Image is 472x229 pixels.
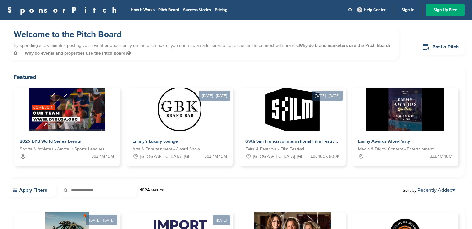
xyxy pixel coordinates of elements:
span: Sort by: [403,188,455,193]
span: Arts & Entertainment - Award Show [133,146,200,153]
span: 1M-10M [438,153,452,160]
a: Sign Up Free [426,4,465,16]
span: Fairs & Festivals - Film Festival [245,146,304,153]
img: Sponsorpitch & [366,88,444,131]
div: [DATE] - [DATE] [199,91,230,101]
a: Apply Filters [7,184,56,197]
span: 2025 DYB World Series Events [20,139,81,144]
h1: Welcome to the Pitch Board [14,29,393,40]
a: Help Center [356,6,387,14]
span: Emmy's Luxury Lounge [133,139,178,144]
span: Media & Digital Content - Entertainment [358,146,434,153]
a: Sponsorpitch & Emmy Awards After-Party Media & Digital Content - Entertainment 1M-10M [352,88,458,166]
a: Sponsorpitch & 2025 DYB World Series Events Sports & Athletes - Amateur Sports Leagues 1M-10M [14,88,120,166]
a: Sign In [394,4,422,16]
span: 69th San Francisco International Film Festival [245,139,338,144]
span: 1M-10M [100,153,114,160]
span: Emmy Awards After-Party [358,139,410,144]
span: [GEOGRAPHIC_DATA], [GEOGRAPHIC_DATA] [140,153,194,160]
img: Sponsorpitch & [265,88,320,131]
a: SponsorPitch [7,6,121,14]
span: 1M-10M [213,153,227,160]
a: Recently Added [417,187,455,193]
img: Sponsorpitch & [29,88,105,131]
div: [DATE] - [DATE] [86,215,117,225]
img: Sponsorpitch & [158,88,201,131]
span: [GEOGRAPHIC_DATA], [GEOGRAPHIC_DATA] [253,153,307,160]
span: Why do events and properties use the Pitch Board? [25,51,131,56]
a: Pricing [215,7,227,12]
strong: 1024 [140,187,150,193]
span: 100K-500K [318,153,339,160]
a: Success Stories [183,7,211,12]
h2: Featured [14,73,458,81]
div: [DATE] [213,215,230,225]
a: How It Works [131,7,155,12]
a: Post a Pitch [417,39,465,55]
a: [DATE] - [DATE] Sponsorpitch & Emmy's Luxury Lounge Arts & Entertainment - Award Show [GEOGRAPHIC... [126,78,233,166]
p: By spending a few minutes posting your event or opportunity on the pitch board, you open up an ad... [14,40,393,59]
div: [DATE] - [DATE] [312,91,343,101]
a: [DATE] - [DATE] Sponsorpitch & 69th San Francisco International Film Festival Fairs & Festivals -... [239,78,346,166]
a: Pitch Board [158,7,179,12]
span: Sports & Athletes - Amateur Sports Leagues [20,146,105,153]
span: results [151,187,164,193]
